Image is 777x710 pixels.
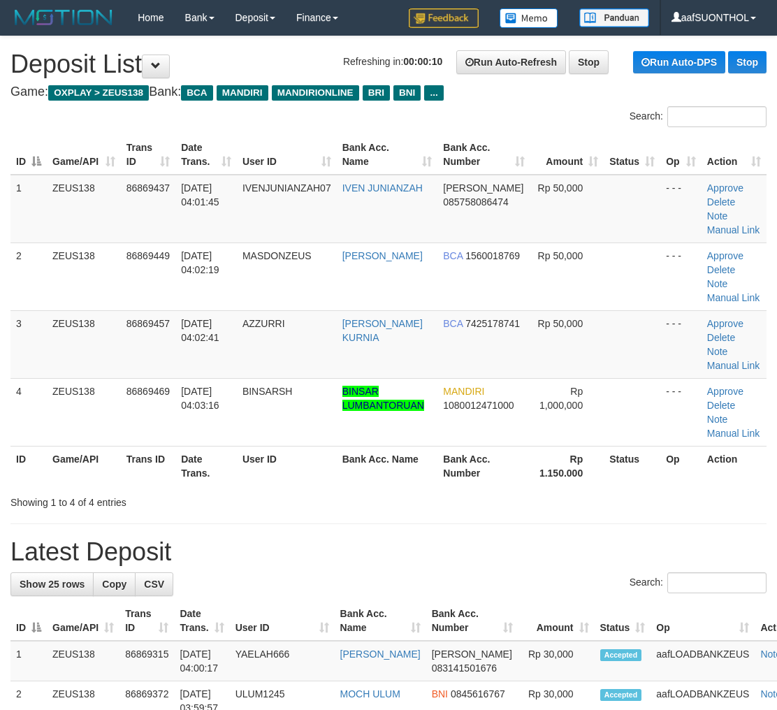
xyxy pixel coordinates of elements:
[432,662,497,674] span: Copy 083141501676 to clipboard
[707,332,735,343] a: Delete
[237,135,337,175] th: User ID: activate to sort column ascending
[10,7,117,28] img: MOTION_logo.png
[456,50,566,74] a: Run Auto-Refresh
[707,196,735,208] a: Delete
[432,688,448,700] span: BNI
[174,601,229,641] th: Date Trans.: activate to sort column ascending
[569,50,609,74] a: Stop
[126,386,170,397] span: 86869469
[432,649,512,660] span: [PERSON_NAME]
[237,446,337,486] th: User ID
[403,56,442,67] strong: 00:00:10
[707,400,735,411] a: Delete
[47,242,121,310] td: ZEUS138
[660,242,702,310] td: - - -
[707,182,743,194] a: Approve
[47,378,121,446] td: ZEUS138
[181,386,219,411] span: [DATE] 04:03:16
[630,106,767,127] label: Search:
[538,182,583,194] span: Rp 50,000
[335,601,426,641] th: Bank Acc. Name: activate to sort column ascending
[342,182,423,194] a: IVEN JUNIANZAH
[393,85,421,101] span: BNI
[181,85,212,101] span: BCA
[660,135,702,175] th: Op: activate to sort column ascending
[707,428,760,439] a: Manual Link
[47,446,121,486] th: Game/API
[48,85,149,101] span: OXPLAY > ZEUS138
[121,446,175,486] th: Trans ID
[707,318,743,329] a: Approve
[660,175,702,243] td: - - -
[538,250,583,261] span: Rp 50,000
[538,318,583,329] span: Rp 50,000
[47,310,121,378] td: ZEUS138
[10,538,767,566] h1: Latest Deposit
[10,85,767,99] h4: Game: Bank:
[702,135,767,175] th: Action: activate to sort column ascending
[707,414,728,425] a: Note
[707,292,760,303] a: Manual Link
[10,135,47,175] th: ID: activate to sort column descending
[272,85,359,101] span: MANDIRIONLINE
[47,135,121,175] th: Game/API: activate to sort column ascending
[10,601,47,641] th: ID: activate to sort column descending
[175,135,237,175] th: Date Trans.: activate to sort column ascending
[175,446,237,486] th: Date Trans.
[340,688,400,700] a: MOCH ULUM
[363,85,390,101] span: BRI
[707,346,728,357] a: Note
[10,446,47,486] th: ID
[651,601,755,641] th: Op: activate to sort column ascending
[181,182,219,208] span: [DATE] 04:01:45
[10,242,47,310] td: 2
[126,250,170,261] span: 86869449
[342,250,423,261] a: [PERSON_NAME]
[604,446,660,486] th: Status
[242,318,285,329] span: AZZURRI
[660,310,702,378] td: - - -
[10,50,767,78] h1: Deposit List
[660,378,702,446] td: - - -
[10,175,47,243] td: 1
[10,310,47,378] td: 3
[20,579,85,590] span: Show 25 rows
[144,579,164,590] span: CSV
[651,641,755,681] td: aafLOADBANKZEUS
[600,689,642,701] span: Accepted
[443,196,508,208] span: Copy 085758086474 to clipboard
[451,688,505,700] span: Copy 0845616767 to clipboard
[539,386,583,411] span: Rp 1,000,000
[728,51,767,73] a: Stop
[707,278,728,289] a: Note
[530,135,604,175] th: Amount: activate to sort column ascending
[126,182,170,194] span: 86869437
[443,250,463,261] span: BCA
[500,8,558,28] img: Button%20Memo.svg
[230,641,335,681] td: YAELAH666
[465,250,520,261] span: Copy 1560018769 to clipboard
[707,224,760,236] a: Manual Link
[443,318,463,329] span: BCA
[443,400,514,411] span: Copy 1080012471000 to clipboard
[437,446,530,486] th: Bank Acc. Number
[707,386,743,397] a: Approve
[10,641,47,681] td: 1
[707,210,728,222] a: Note
[667,106,767,127] input: Search:
[135,572,173,596] a: CSV
[660,446,702,486] th: Op
[426,601,519,641] th: Bank Acc. Number: activate to sort column ascending
[702,446,767,486] th: Action
[465,318,520,329] span: Copy 7425178741 to clipboard
[93,572,136,596] a: Copy
[47,601,119,641] th: Game/API: activate to sort column ascending
[181,250,219,275] span: [DATE] 04:02:19
[600,649,642,661] span: Accepted
[707,250,743,261] a: Approve
[121,135,175,175] th: Trans ID: activate to sort column ascending
[633,51,725,73] a: Run Auto-DPS
[10,378,47,446] td: 4
[174,641,229,681] td: [DATE] 04:00:17
[424,85,443,101] span: ...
